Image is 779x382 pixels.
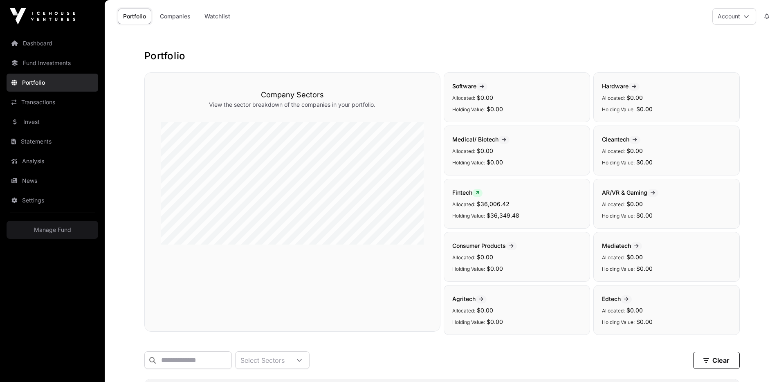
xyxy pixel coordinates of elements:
[487,159,503,166] span: $0.00
[626,307,643,314] span: $0.00
[452,160,485,166] span: Holding Value:
[602,189,658,196] span: AR/VR & Gaming
[452,189,483,196] span: Fintech
[7,172,98,190] a: News
[602,254,625,261] span: Allocated:
[487,212,519,219] span: $36,349.48
[636,265,653,272] span: $0.00
[626,200,643,207] span: $0.00
[7,54,98,72] a: Fund Investments
[738,343,779,382] iframe: Chat Widget
[636,318,653,325] span: $0.00
[144,49,740,63] h1: Portfolio
[477,307,493,314] span: $0.00
[7,221,98,239] a: Manage Fund
[712,8,756,25] button: Account
[487,265,503,272] span: $0.00
[161,101,424,109] p: View the sector breakdown of the companies in your portfolio.
[487,318,503,325] span: $0.00
[199,9,236,24] a: Watchlist
[7,133,98,151] a: Statements
[477,94,493,101] span: $0.00
[636,212,653,219] span: $0.00
[477,200,510,207] span: $36,006.42
[452,136,510,143] span: Medical/ Biotech
[602,136,640,143] span: Cleantech
[602,295,632,302] span: Edtech
[452,213,485,219] span: Holding Value:
[602,95,625,101] span: Allocated:
[602,308,625,314] span: Allocated:
[602,242,642,249] span: Mediatech
[636,159,653,166] span: $0.00
[602,83,640,90] span: Hardware
[602,213,635,219] span: Holding Value:
[452,254,475,261] span: Allocated:
[452,266,485,272] span: Holding Value:
[452,319,485,325] span: Holding Value:
[452,95,475,101] span: Allocated:
[487,106,503,112] span: $0.00
[118,9,151,24] a: Portfolio
[477,147,493,154] span: $0.00
[626,94,643,101] span: $0.00
[626,254,643,261] span: $0.00
[602,319,635,325] span: Holding Value:
[602,148,625,154] span: Allocated:
[161,89,424,101] h3: Company Sectors
[452,106,485,112] span: Holding Value:
[7,152,98,170] a: Analysis
[602,266,635,272] span: Holding Value:
[155,9,196,24] a: Companies
[693,352,740,369] button: Clear
[10,8,75,25] img: Icehouse Ventures Logo
[602,106,635,112] span: Holding Value:
[477,254,493,261] span: $0.00
[7,74,98,92] a: Portfolio
[626,147,643,154] span: $0.00
[7,191,98,209] a: Settings
[452,83,487,90] span: Software
[7,93,98,111] a: Transactions
[602,201,625,207] span: Allocated:
[602,160,635,166] span: Holding Value:
[636,106,653,112] span: $0.00
[452,308,475,314] span: Allocated:
[452,295,487,302] span: Agritech
[7,34,98,52] a: Dashboard
[236,352,290,369] div: Select Sectors
[452,148,475,154] span: Allocated:
[452,201,475,207] span: Allocated:
[452,242,517,249] span: Consumer Products
[7,113,98,131] a: Invest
